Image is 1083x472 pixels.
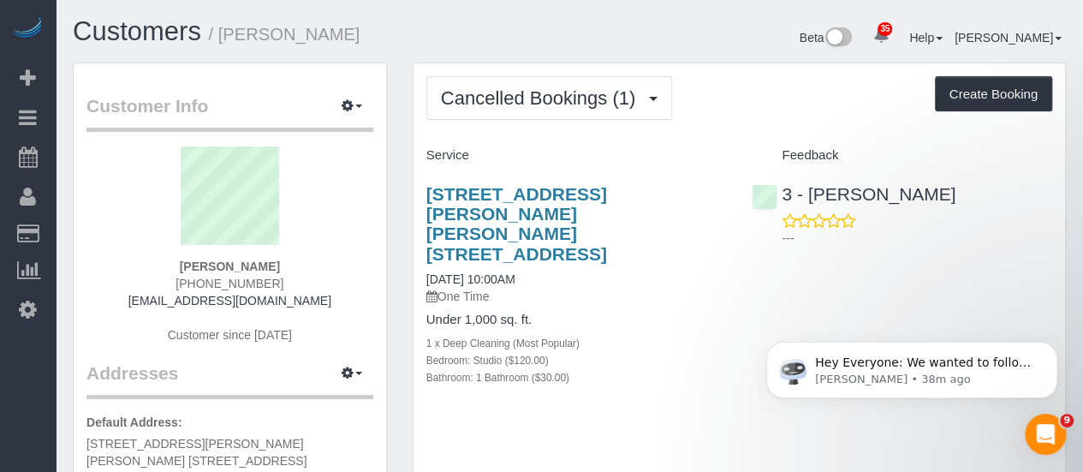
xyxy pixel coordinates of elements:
a: Customers [73,16,201,46]
a: [DATE] 10:00AM [426,272,515,286]
small: Bathroom: 1 Bathroom ($30.00) [426,372,569,384]
img: Automaid Logo [10,17,45,41]
span: Hey Everyone: We wanted to follow up and let you know we have been closely monitoring the account... [74,50,293,234]
a: 3 - [PERSON_NAME] [752,184,955,204]
img: New interface [824,27,852,50]
small: / [PERSON_NAME] [209,25,360,44]
iframe: Intercom notifications message [741,306,1083,426]
a: [STREET_ADDRESS][PERSON_NAME][PERSON_NAME] [STREET_ADDRESS] [426,184,607,263]
hm-ph: [PHONE_NUMBER] [176,277,283,290]
span: 9 [1060,414,1074,427]
a: 35 [864,17,897,55]
a: [EMAIL_ADDRESS][DOMAIN_NAME] [128,294,331,308]
label: Default Address: [86,414,182,431]
legend: Customer Info [86,93,373,132]
span: Customer since [DATE] [168,328,292,342]
a: Help [909,31,943,45]
p: One Time [426,288,727,305]
small: Bedroom: Studio ($120.00) [426,355,549,367]
a: Beta [800,31,853,45]
iframe: Intercom live chat [1025,414,1066,455]
span: 35 [878,22,892,36]
button: Cancelled Bookings (1) [426,76,673,120]
p: Message from Ellie, sent 38m ago [74,66,295,81]
h4: Feedback [752,148,1052,163]
button: Create Booking [935,76,1052,112]
a: [PERSON_NAME] [955,31,1062,45]
p: --- [782,230,1052,247]
h4: Service [426,148,727,163]
strong: [PERSON_NAME] [180,260,280,273]
span: Cancelled Bookings (1) [441,87,644,109]
span: [STREET_ADDRESS][PERSON_NAME][PERSON_NAME] [STREET_ADDRESS] [86,437,307,468]
h4: Under 1,000 sq. ft. [426,313,727,327]
small: 1 x Deep Cleaning (Most Popular) [426,338,580,350]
